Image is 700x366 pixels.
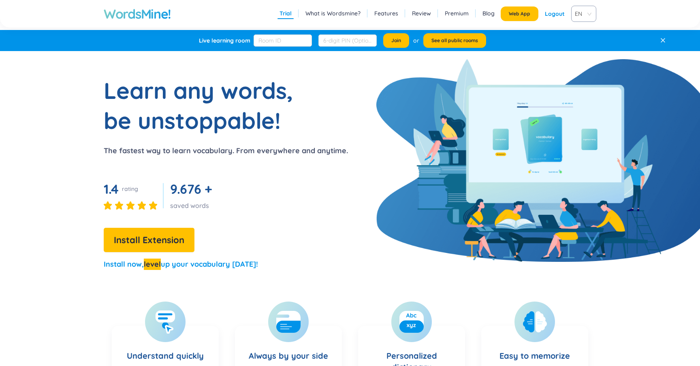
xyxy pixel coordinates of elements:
div: rating [122,185,138,193]
span: See all public rooms [431,37,478,44]
div: saved words [170,201,216,210]
input: Room ID [254,34,312,47]
p: The fastest way to learn vocabulary. From everywhere and anytime. [104,145,348,156]
a: Blog [482,9,495,17]
a: WordsMine! [104,6,171,22]
button: Join [383,33,409,48]
a: Features [374,9,398,17]
span: Install Extension [114,233,184,247]
span: 1.4 [104,181,119,197]
span: Web App [509,11,530,17]
button: Install Extension [104,228,194,252]
div: Logout [545,6,565,21]
a: Trial [280,9,292,17]
button: See all public rooms [423,33,486,48]
h3: Easy to memorize [499,334,570,363]
div: Live learning room [199,36,250,45]
a: Review [412,9,431,17]
button: Web App [501,6,538,21]
span: Join [391,37,401,44]
span: EN [575,8,589,20]
h1: Learn any words, be unstoppable! [104,75,306,135]
div: or [413,36,419,45]
a: Install Extension [104,237,194,245]
input: 6-digit PIN (Optional) [318,34,377,47]
a: Premium [445,9,469,17]
wordsmine: level [144,259,161,270]
a: What is Wordsmine? [305,9,361,17]
span: 9.676 + [170,181,212,197]
p: Install now, up your vocabulary [DATE]! [104,259,258,270]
